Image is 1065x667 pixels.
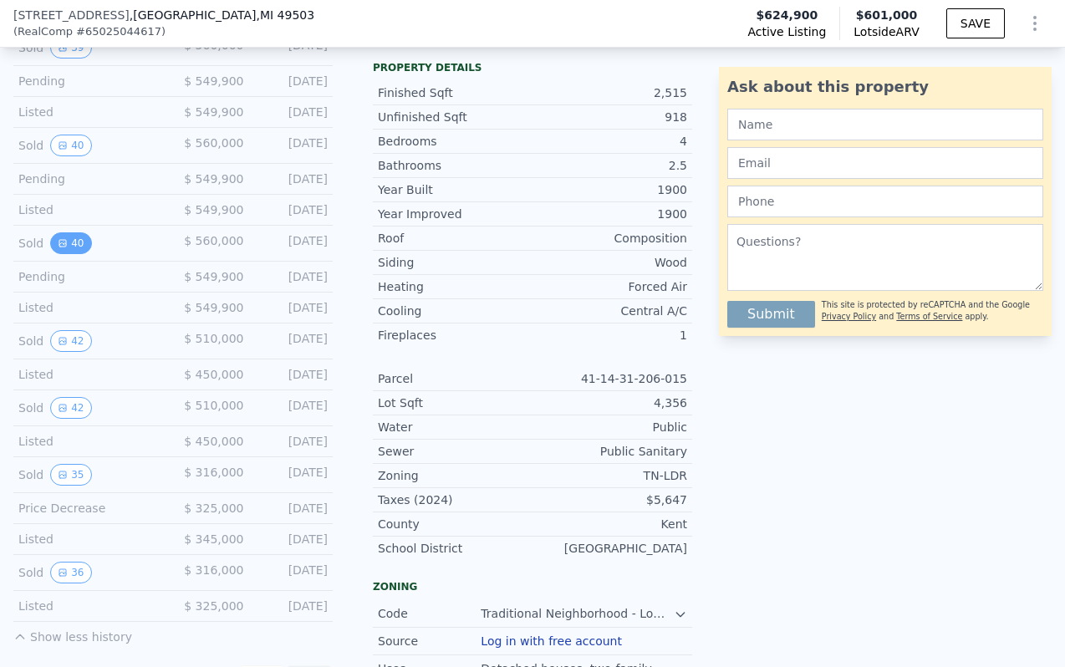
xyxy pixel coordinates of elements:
span: $ 549,900 [184,270,243,283]
div: Sewer [378,443,532,460]
a: Terms of Service [896,312,962,321]
div: Listed [18,433,160,450]
button: View historical data [50,464,91,486]
button: View historical data [50,37,91,59]
div: [DATE] [257,330,329,352]
div: [DATE] [257,562,329,583]
span: $ 450,000 [184,435,243,448]
div: Kent [532,516,687,532]
div: Listed [18,366,160,383]
a: Privacy Policy [822,312,876,321]
div: 1900 [532,206,687,222]
input: Name [727,109,1043,140]
div: Central A/C [532,303,687,319]
div: Bedrooms [378,133,532,150]
div: Taxes (2024) [378,491,532,508]
div: Price Decrease [18,500,160,517]
div: [DATE] [257,397,329,419]
button: Submit [727,301,815,328]
div: Sold [18,397,160,419]
button: View historical data [50,232,91,254]
div: [DATE] [257,500,329,517]
span: $ 510,000 [184,399,243,412]
div: 1900 [532,181,687,198]
div: [DATE] [257,37,329,59]
div: Listed [18,201,160,218]
div: [DATE] [257,531,329,547]
div: Public Sanitary [532,443,687,460]
div: [DATE] [257,433,329,450]
div: [DATE] [257,299,329,316]
span: $ 316,000 [184,563,243,577]
div: Pending [18,171,160,187]
div: [DATE] [257,73,329,89]
div: Year Built [378,181,532,198]
div: Roof [378,230,532,247]
div: Source [378,633,481,649]
span: RealComp [18,23,73,40]
span: $624,900 [757,7,818,23]
div: Lot Sqft [378,395,532,411]
span: $ 450,000 [184,368,243,381]
div: [DATE] [257,366,329,383]
div: [DATE] [257,135,329,156]
span: # 65025044617 [76,23,161,40]
span: $ 549,900 [184,203,243,216]
div: Siding [378,254,532,271]
button: Show Options [1018,7,1052,40]
div: Wood [532,254,687,271]
span: Active Listing [747,23,826,40]
div: Sold [18,562,160,583]
div: School District [378,540,532,557]
div: [DATE] [257,232,329,254]
div: Sold [18,37,160,59]
div: Traditional Neighborhood - Low-Density Residential [481,605,674,622]
div: 4,356 [532,395,687,411]
div: County [378,516,532,532]
button: View historical data [50,135,91,156]
button: Log in with free account [481,634,622,648]
div: Year Improved [378,206,532,222]
div: [DATE] [257,171,329,187]
div: ( ) [13,23,166,40]
span: $ 549,900 [184,301,243,314]
div: Zoning [373,580,692,593]
span: $ 510,000 [184,332,243,345]
div: Sold [18,135,160,156]
div: Listed [18,104,160,120]
div: Property details [373,61,692,74]
div: TN-LDR [532,467,687,484]
span: $ 325,000 [184,502,243,515]
div: Pending [18,73,160,89]
div: Pending [18,268,160,285]
div: Bathrooms [378,157,532,174]
span: [STREET_ADDRESS] [13,7,130,23]
div: Finished Sqft [378,84,532,101]
div: Listed [18,299,160,316]
div: This site is protected by reCAPTCHA and the Google and apply. [822,294,1043,328]
div: [DATE] [257,598,329,614]
div: [DATE] [257,268,329,285]
div: Sold [18,232,160,254]
button: SAVE [946,8,1005,38]
div: Water [378,419,532,435]
button: Show less history [13,622,132,645]
div: [GEOGRAPHIC_DATA] [532,540,687,557]
div: Public [532,419,687,435]
div: Unfinished Sqft [378,109,532,125]
span: $ 560,000 [184,136,243,150]
div: $5,647 [532,491,687,508]
div: Cooling [378,303,532,319]
span: Lotside ARV [854,23,919,40]
button: View historical data [50,397,91,419]
div: 1 [532,327,687,344]
div: [DATE] [257,201,329,218]
div: [DATE] [257,104,329,120]
div: Sold [18,330,160,352]
div: 2,515 [532,84,687,101]
div: [DATE] [257,464,329,486]
span: $ 549,900 [184,74,243,88]
div: Heating [378,278,532,295]
div: 41-14-31-206-015 [532,370,687,387]
span: $ 316,000 [184,466,243,479]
